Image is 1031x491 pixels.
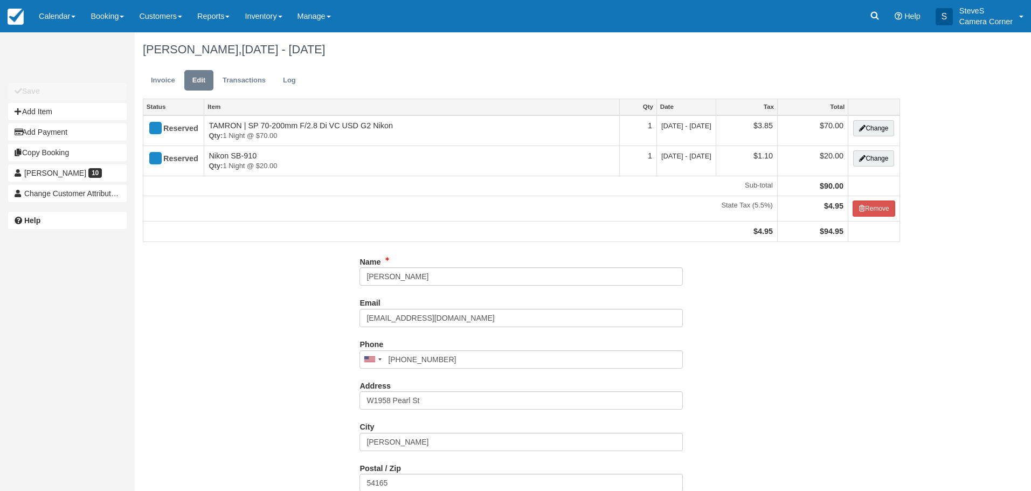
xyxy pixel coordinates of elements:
button: Change [853,120,894,136]
button: Change [853,150,894,167]
a: Date [657,99,716,114]
strong: $4.95 [824,202,843,210]
label: Phone [359,335,383,350]
td: $1.10 [716,146,777,176]
a: Item [204,99,619,114]
span: Change Customer Attribution [24,189,121,198]
td: TAMRON | SP 70-200mm F/2.8 Di VC USD G2 Nikon [204,115,619,146]
div: Reserved [148,150,190,168]
span: Help [904,12,921,20]
strong: $94.95 [820,227,843,236]
b: Save [22,87,40,95]
img: checkfront-main-nav-mini-logo.png [8,9,24,25]
strong: $90.00 [820,182,843,190]
em: State Tax (5.5%) [148,200,773,211]
a: Total [778,99,848,114]
p: Camera Corner [959,16,1013,27]
span: [DATE] - [DATE] [241,43,325,56]
span: [DATE] - [DATE] [661,122,711,130]
label: Postal / Zip [359,459,401,474]
em: Sub-total [148,181,773,191]
label: Name [359,253,380,268]
a: [PERSON_NAME] 10 [8,164,127,182]
div: United States: +1 [360,351,385,368]
td: Nikon SB-910 [204,146,619,176]
label: Email [359,294,380,309]
a: Invoice [143,70,183,91]
em: 1 Night @ $70.00 [209,131,614,141]
td: $3.85 [716,115,777,146]
h1: [PERSON_NAME], [143,43,900,56]
button: Add Item [8,103,127,120]
td: 1 [619,115,656,146]
b: Help [24,216,40,225]
strong: Qty [209,132,223,140]
strong: Qty [209,162,223,170]
a: Status [143,99,204,114]
div: Reserved [148,120,190,137]
em: 1 Night @ $20.00 [209,161,614,171]
label: Address [359,377,391,392]
a: Qty [620,99,656,114]
td: $70.00 [777,115,848,146]
i: Help [895,12,902,20]
span: [DATE] - [DATE] [661,152,711,160]
div: S [936,8,953,25]
a: Edit [184,70,213,91]
button: Remove [853,200,895,217]
a: Transactions [214,70,274,91]
label: City [359,418,374,433]
button: Save [8,82,127,100]
button: Add Payment [8,123,127,141]
span: [PERSON_NAME] [24,169,86,177]
button: Copy Booking [8,144,127,161]
span: 10 [88,168,102,178]
p: SteveS [959,5,1013,16]
button: Change Customer Attribution [8,185,127,202]
td: 1 [619,146,656,176]
strong: $4.95 [753,227,773,236]
td: $20.00 [777,146,848,176]
a: Tax [716,99,777,114]
a: Help [8,212,127,229]
a: Log [275,70,304,91]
